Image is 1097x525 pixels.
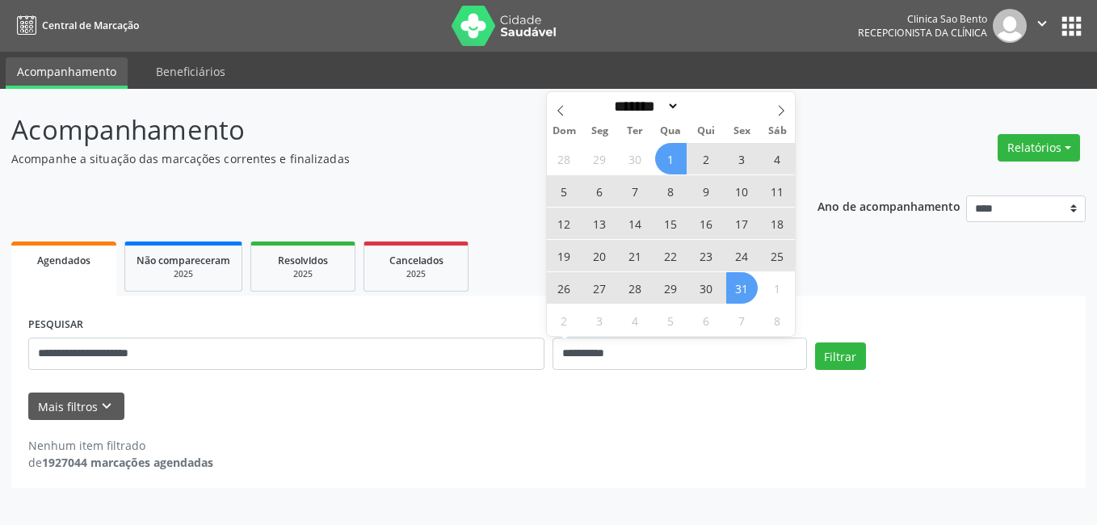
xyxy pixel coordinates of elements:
p: Ano de acompanhamento [817,195,960,216]
input: Year [679,98,733,115]
div: 2025 [263,268,343,280]
span: Sex [724,126,759,136]
a: Beneficiários [145,57,237,86]
span: Outubro 18, 2025 [762,208,793,239]
strong: 1927044 marcações agendadas [42,455,213,470]
span: Outubro 14, 2025 [620,208,651,239]
span: Outubro 19, 2025 [548,240,580,271]
span: Outubro 26, 2025 [548,272,580,304]
span: Agendados [37,254,90,267]
label: PESQUISAR [28,313,83,338]
span: Novembro 1, 2025 [762,272,793,304]
i: keyboard_arrow_down [98,397,116,415]
span: Novembro 2, 2025 [548,304,580,336]
span: Novembro 5, 2025 [655,304,687,336]
span: Outubro 15, 2025 [655,208,687,239]
i:  [1033,15,1051,32]
span: Recepcionista da clínica [858,26,987,40]
span: Sáb [759,126,795,136]
span: Setembro 30, 2025 [620,143,651,174]
span: Central de Marcação [42,19,139,32]
span: Novembro 8, 2025 [762,304,793,336]
span: Outubro 22, 2025 [655,240,687,271]
span: Outubro 20, 2025 [584,240,616,271]
span: Outubro 10, 2025 [726,175,758,207]
span: Novembro 4, 2025 [620,304,651,336]
div: 2025 [376,268,456,280]
span: Outubro 6, 2025 [584,175,616,207]
span: Outubro 28, 2025 [620,272,651,304]
span: Qui [688,126,724,136]
span: Outubro 13, 2025 [584,208,616,239]
span: Cancelados [389,254,443,267]
span: Outubro 17, 2025 [726,208,758,239]
select: Month [609,98,680,115]
span: Resolvidos [278,254,328,267]
button: apps [1057,12,1086,40]
div: de [28,454,213,471]
div: 2025 [137,268,230,280]
span: Setembro 28, 2025 [548,143,580,174]
span: Outubro 11, 2025 [762,175,793,207]
button: Mais filtroskeyboard_arrow_down [28,393,124,421]
span: Outubro 16, 2025 [691,208,722,239]
span: Outubro 27, 2025 [584,272,616,304]
span: Novembro 6, 2025 [691,304,722,336]
button: Relatórios [998,134,1080,162]
span: Novembro 7, 2025 [726,304,758,336]
span: Setembro 29, 2025 [584,143,616,174]
span: Outubro 12, 2025 [548,208,580,239]
span: Outubro 1, 2025 [655,143,687,174]
a: Acompanhamento [6,57,128,89]
span: Outubro 31, 2025 [726,272,758,304]
div: Clinica Sao Bento [858,12,987,26]
span: Dom [547,126,582,136]
span: Outubro 4, 2025 [762,143,793,174]
span: Outubro 7, 2025 [620,175,651,207]
span: Outubro 23, 2025 [691,240,722,271]
p: Acompanhe a situação das marcações correntes e finalizadas [11,150,763,167]
div: Nenhum item filtrado [28,437,213,454]
a: Central de Marcação [11,12,139,39]
span: Qua [653,126,688,136]
span: Outubro 24, 2025 [726,240,758,271]
span: Outubro 5, 2025 [548,175,580,207]
button: Filtrar [815,342,866,370]
span: Outubro 3, 2025 [726,143,758,174]
span: Outubro 8, 2025 [655,175,687,207]
span: Seg [582,126,617,136]
span: Outubro 2, 2025 [691,143,722,174]
p: Acompanhamento [11,110,763,150]
span: Não compareceram [137,254,230,267]
span: Outubro 9, 2025 [691,175,722,207]
span: Novembro 3, 2025 [584,304,616,336]
span: Outubro 30, 2025 [691,272,722,304]
span: Outubro 21, 2025 [620,240,651,271]
span: Ter [617,126,653,136]
span: Outubro 29, 2025 [655,272,687,304]
span: Outubro 25, 2025 [762,240,793,271]
button:  [1027,9,1057,43]
img: img [993,9,1027,43]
